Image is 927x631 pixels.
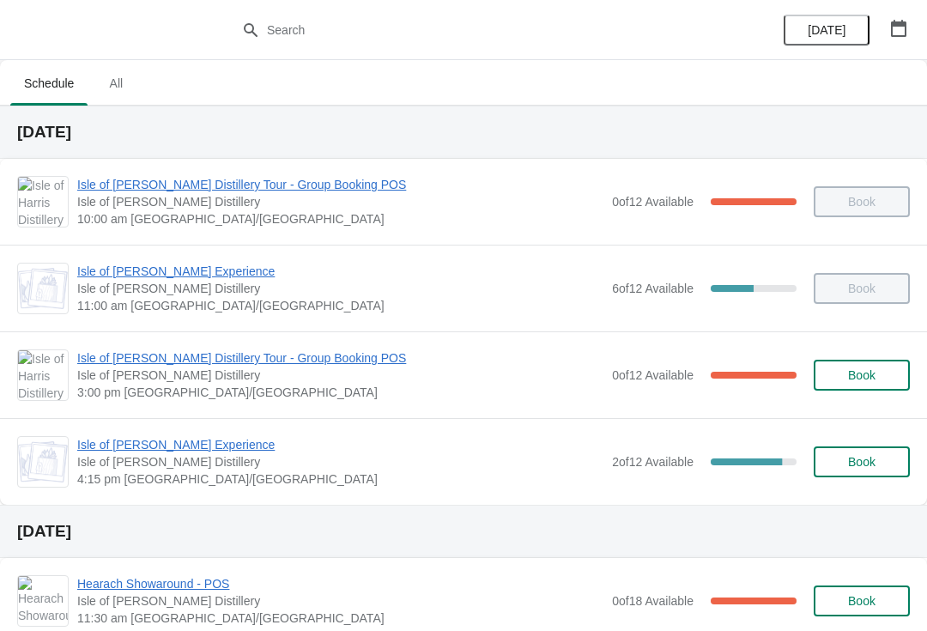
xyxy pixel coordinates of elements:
img: Isle of Harris Gin Experience | Isle of Harris Distillery | 11:00 am Europe/London [18,268,68,309]
img: Hearach Showaround - POS | Isle of Harris Distillery | 11:30 am Europe/London [18,576,68,626]
span: Book [848,594,875,608]
button: Book [814,446,910,477]
span: Isle of [PERSON_NAME] Distillery [77,193,603,210]
img: Isle of Harris Gin Experience | Isle of Harris Distillery | 4:15 pm Europe/London [18,441,68,482]
button: [DATE] [784,15,869,46]
span: Isle of [PERSON_NAME] Distillery Tour - Group Booking POS [77,176,603,193]
span: Book [848,368,875,382]
span: Isle of [PERSON_NAME] Distillery Tour - Group Booking POS [77,349,603,367]
span: 0 of 18 Available [612,594,694,608]
span: Isle of [PERSON_NAME] Distillery [77,367,603,384]
span: All [94,68,137,99]
button: Book [814,585,910,616]
span: 6 of 12 Available [612,282,694,295]
img: Isle of Harris Distillery Tour - Group Booking POS | Isle of Harris Distillery | 10:00 am Europe/... [18,177,68,227]
span: Schedule [10,68,88,99]
span: 2 of 12 Available [612,455,694,469]
img: Isle of Harris Distillery Tour - Group Booking POS | Isle of Harris Distillery | 3:00 pm Europe/L... [18,350,68,400]
span: Isle of [PERSON_NAME] Distillery [77,453,603,470]
span: Isle of [PERSON_NAME] Experience [77,263,603,280]
span: 3:00 pm [GEOGRAPHIC_DATA]/[GEOGRAPHIC_DATA] [77,384,603,401]
span: 11:00 am [GEOGRAPHIC_DATA]/[GEOGRAPHIC_DATA] [77,297,603,314]
span: 0 of 12 Available [612,368,694,382]
button: Book [814,360,910,391]
span: Isle of [PERSON_NAME] Distillery [77,592,603,610]
h2: [DATE] [17,124,910,141]
span: 4:15 pm [GEOGRAPHIC_DATA]/[GEOGRAPHIC_DATA] [77,470,603,488]
h2: [DATE] [17,523,910,540]
span: Book [848,455,875,469]
span: 11:30 am [GEOGRAPHIC_DATA]/[GEOGRAPHIC_DATA] [77,610,603,627]
span: Isle of [PERSON_NAME] Distillery [77,280,603,297]
span: Hearach Showaround - POS [77,575,603,592]
input: Search [266,15,695,46]
span: 0 of 12 Available [612,195,694,209]
span: [DATE] [808,23,845,37]
span: 10:00 am [GEOGRAPHIC_DATA]/[GEOGRAPHIC_DATA] [77,210,603,228]
span: Isle of [PERSON_NAME] Experience [77,436,603,453]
